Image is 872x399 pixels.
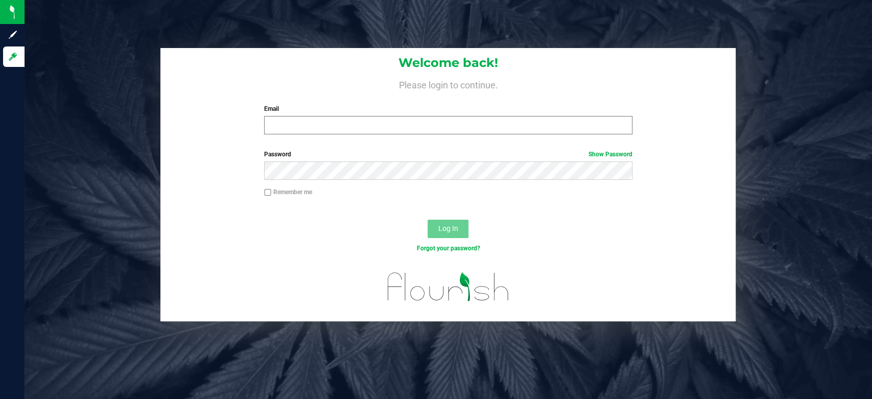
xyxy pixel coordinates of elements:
[8,30,18,40] inline-svg: Sign up
[376,264,520,310] img: flourish_logo.svg
[438,224,458,232] span: Log In
[428,220,468,238] button: Log In
[264,104,632,113] label: Email
[160,56,736,69] h1: Welcome back!
[588,151,632,158] a: Show Password
[264,189,271,196] input: Remember me
[8,52,18,62] inline-svg: Log in
[160,78,736,90] h4: Please login to continue.
[264,151,291,158] span: Password
[416,245,480,252] a: Forgot your password?
[264,187,312,197] label: Remember me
